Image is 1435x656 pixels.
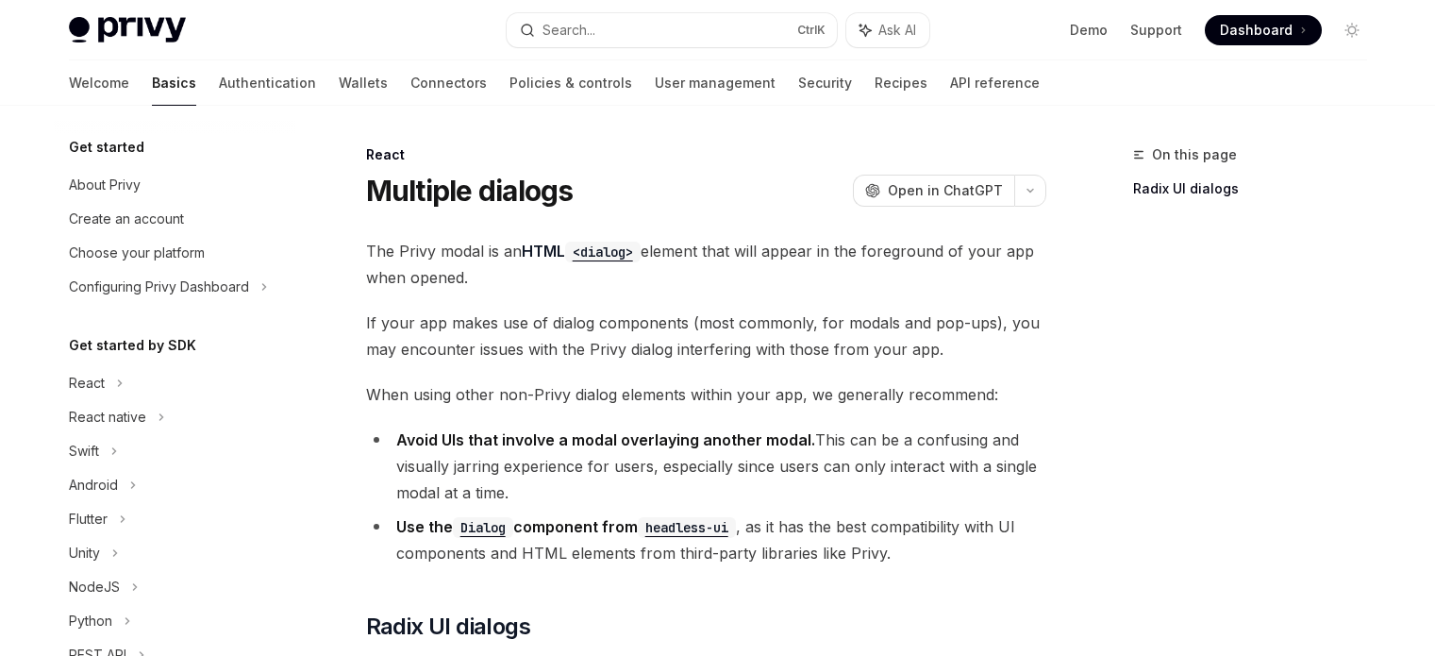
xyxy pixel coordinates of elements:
strong: Use the component from [396,517,736,536]
a: Choose your platform [54,236,295,270]
button: Toggle dark mode [1337,15,1367,45]
div: NodeJS [69,576,120,598]
img: light logo [69,17,186,43]
span: Open in ChatGPT [888,181,1003,200]
strong: Avoid UIs that involve a modal overlaying another modal. [396,430,815,449]
span: Ask AI [878,21,916,40]
div: Android [69,474,118,496]
a: Recipes [875,60,927,106]
a: Connectors [410,60,487,106]
div: Search... [542,19,595,42]
li: , as it has the best compatibility with UI components and HTML elements from third-party librarie... [366,513,1046,566]
div: Create an account [69,208,184,230]
li: This can be a confusing and visually jarring experience for users, especially since users can onl... [366,427,1046,506]
a: About Privy [54,168,295,202]
h1: Multiple dialogs [366,174,574,208]
a: Welcome [69,60,129,106]
a: Create an account [54,202,295,236]
div: React native [69,406,146,429]
div: Unity [69,542,100,564]
button: Open in ChatGPT [853,175,1014,207]
div: About Privy [69,174,141,196]
a: API reference [950,60,1040,106]
span: When using other non-Privy dialog elements within your app, we generally recommend: [366,381,1046,408]
div: React [366,145,1046,164]
button: Search...CtrlK [507,13,837,47]
code: <dialog> [565,242,641,262]
button: Ask AI [846,13,929,47]
a: Wallets [339,60,388,106]
div: React [69,372,105,395]
a: Dashboard [1205,15,1322,45]
a: Dialog [453,517,513,536]
h5: Get started by SDK [69,334,196,357]
a: Security [798,60,852,106]
a: Basics [152,60,196,106]
span: Ctrl K [797,23,826,38]
code: Dialog [453,517,513,538]
a: HTML<dialog> [522,242,641,261]
code: headless-ui [638,517,736,538]
span: Radix UI dialogs [366,612,530,642]
a: Authentication [219,60,316,106]
h5: Get started [69,136,144,159]
div: Python [69,610,112,632]
div: Configuring Privy Dashboard [69,276,249,298]
span: Dashboard [1220,21,1293,40]
a: Support [1130,21,1182,40]
div: Swift [69,440,99,463]
a: User management [655,60,776,106]
div: Choose your platform [69,242,205,264]
a: headless-ui [638,517,736,536]
span: The Privy modal is an element that will appear in the foreground of your app when opened. [366,238,1046,291]
div: Flutter [69,508,108,530]
a: Policies & controls [509,60,632,106]
a: Demo [1070,21,1108,40]
span: On this page [1152,143,1237,166]
a: Radix UI dialogs [1133,174,1382,204]
span: If your app makes use of dialog components (most commonly, for modals and pop-ups), you may encou... [366,310,1046,362]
